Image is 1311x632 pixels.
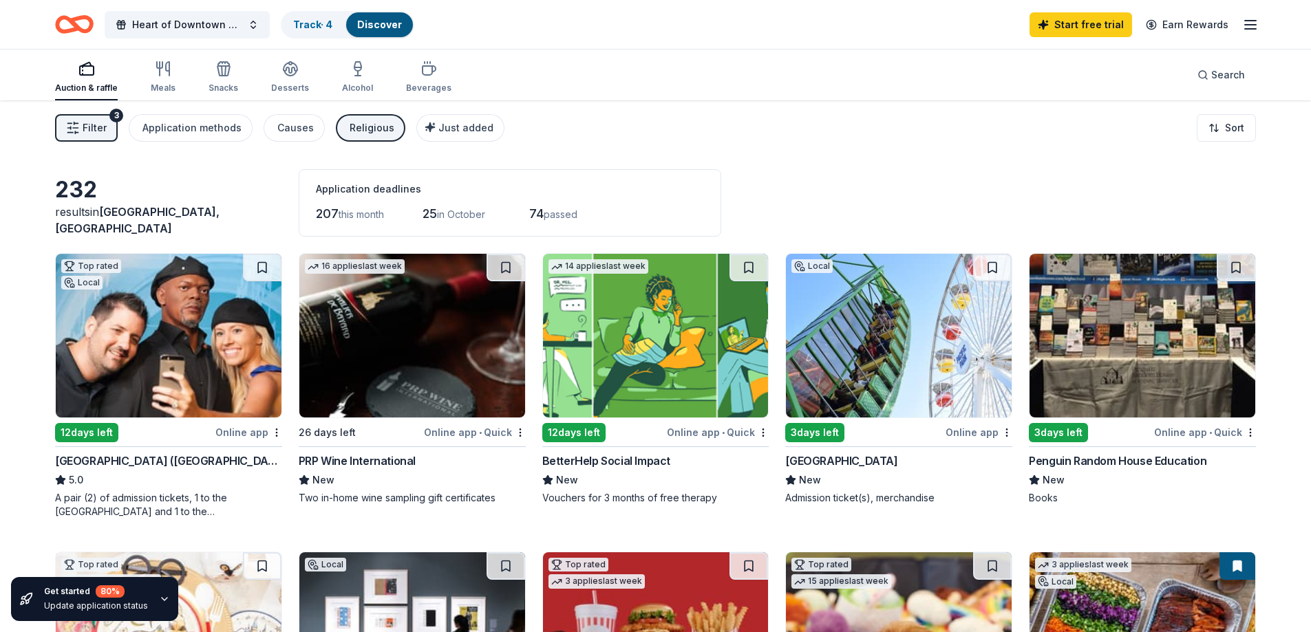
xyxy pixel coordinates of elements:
[209,83,238,94] div: Snacks
[299,253,526,505] a: Image for PRP Wine International16 applieslast week26 days leftOnline app•QuickPRP Wine Internati...
[316,206,339,221] span: 207
[529,206,544,221] span: 74
[1029,253,1256,505] a: Image for Penguin Random House Education3days leftOnline app•QuickPenguin Random House EducationN...
[1197,114,1256,142] button: Sort
[55,83,118,94] div: Auction & raffle
[350,120,394,136] div: Religious
[1030,254,1255,417] img: Image for Penguin Random House Education
[61,558,121,571] div: Top rated
[543,254,769,417] img: Image for BetterHelp Social Impact
[785,491,1012,505] div: Admission ticket(s), merchandise
[1029,453,1206,469] div: Penguin Random House Education
[151,55,175,100] button: Meals
[946,424,1012,441] div: Online app
[277,120,314,136] div: Causes
[548,558,608,571] div: Top rated
[55,176,282,204] div: 232
[542,423,606,442] div: 12 days left
[1209,427,1212,438] span: •
[342,55,373,100] button: Alcohol
[69,472,83,488] span: 5.0
[209,55,238,100] button: Snacks
[132,17,242,33] span: Heart of Downtown Golf Tournament
[312,472,334,488] span: New
[316,181,704,197] div: Application deadlines
[55,205,220,235] span: [GEOGRAPHIC_DATA], [GEOGRAPHIC_DATA]
[667,424,769,441] div: Online app Quick
[55,8,94,41] a: Home
[424,424,526,441] div: Online app Quick
[61,259,121,273] div: Top rated
[786,254,1012,417] img: Image for Pacific Park
[55,491,282,519] div: A pair (2) of admission tickets, 1 to the [GEOGRAPHIC_DATA] and 1 to the [GEOGRAPHIC_DATA]
[55,253,282,519] a: Image for Hollywood Wax Museum (Hollywood)Top ratedLocal12days leftOnline app[GEOGRAPHIC_DATA] ([...
[548,574,645,589] div: 3 applies last week
[785,453,897,469] div: [GEOGRAPHIC_DATA]
[1030,12,1132,37] a: Start free trial
[791,558,851,571] div: Top rated
[1186,61,1256,89] button: Search
[281,11,414,39] button: Track· 4Discover
[83,120,107,136] span: Filter
[271,83,309,94] div: Desserts
[129,114,253,142] button: Application methods
[299,491,526,505] div: Two in-home wine sampling gift certificates
[722,427,725,438] span: •
[423,206,437,221] span: 25
[44,585,148,598] div: Get started
[293,19,332,30] a: Track· 4
[1029,491,1256,505] div: Books
[791,259,833,273] div: Local
[61,276,103,290] div: Local
[799,472,821,488] span: New
[1211,67,1245,83] span: Search
[55,114,118,142] button: Filter3
[44,600,148,611] div: Update application status
[544,208,577,220] span: passed
[271,55,309,100] button: Desserts
[785,423,844,442] div: 3 days left
[55,453,282,469] div: [GEOGRAPHIC_DATA] ([GEOGRAPHIC_DATA])
[109,109,123,122] div: 3
[542,253,769,505] a: Image for BetterHelp Social Impact14 applieslast week12days leftOnline app•QuickBetterHelp Social...
[96,585,125,598] div: 80 %
[299,254,525,417] img: Image for PRP Wine International
[339,208,384,220] span: this month
[416,114,504,142] button: Just added
[1138,12,1237,37] a: Earn Rewards
[785,253,1012,505] a: Image for Pacific ParkLocal3days leftOnline app[GEOGRAPHIC_DATA]NewAdmission ticket(s), merchandise
[791,574,891,589] div: 15 applies last week
[357,19,402,30] a: Discover
[215,424,282,441] div: Online app
[438,122,493,133] span: Just added
[548,259,648,274] div: 14 applies last week
[305,558,346,571] div: Local
[1035,575,1076,589] div: Local
[55,204,282,237] div: results
[336,114,405,142] button: Religious
[105,11,270,39] button: Heart of Downtown Golf Tournament
[55,423,118,442] div: 12 days left
[299,424,356,441] div: 26 days left
[1029,423,1088,442] div: 3 days left
[55,55,118,100] button: Auction & raffle
[406,83,451,94] div: Beverages
[56,254,281,417] img: Image for Hollywood Wax Museum (Hollywood)
[342,83,373,94] div: Alcohol
[556,472,578,488] span: New
[1043,472,1065,488] span: New
[299,453,416,469] div: PRP Wine International
[1225,120,1244,136] span: Sort
[1154,424,1256,441] div: Online app Quick
[542,453,670,469] div: BetterHelp Social Impact
[437,208,485,220] span: in October
[1035,558,1131,572] div: 3 applies last week
[55,205,220,235] span: in
[542,491,769,505] div: Vouchers for 3 months of free therapy
[151,83,175,94] div: Meals
[142,120,242,136] div: Application methods
[305,259,405,274] div: 16 applies last week
[406,55,451,100] button: Beverages
[264,114,325,142] button: Causes
[479,427,482,438] span: •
